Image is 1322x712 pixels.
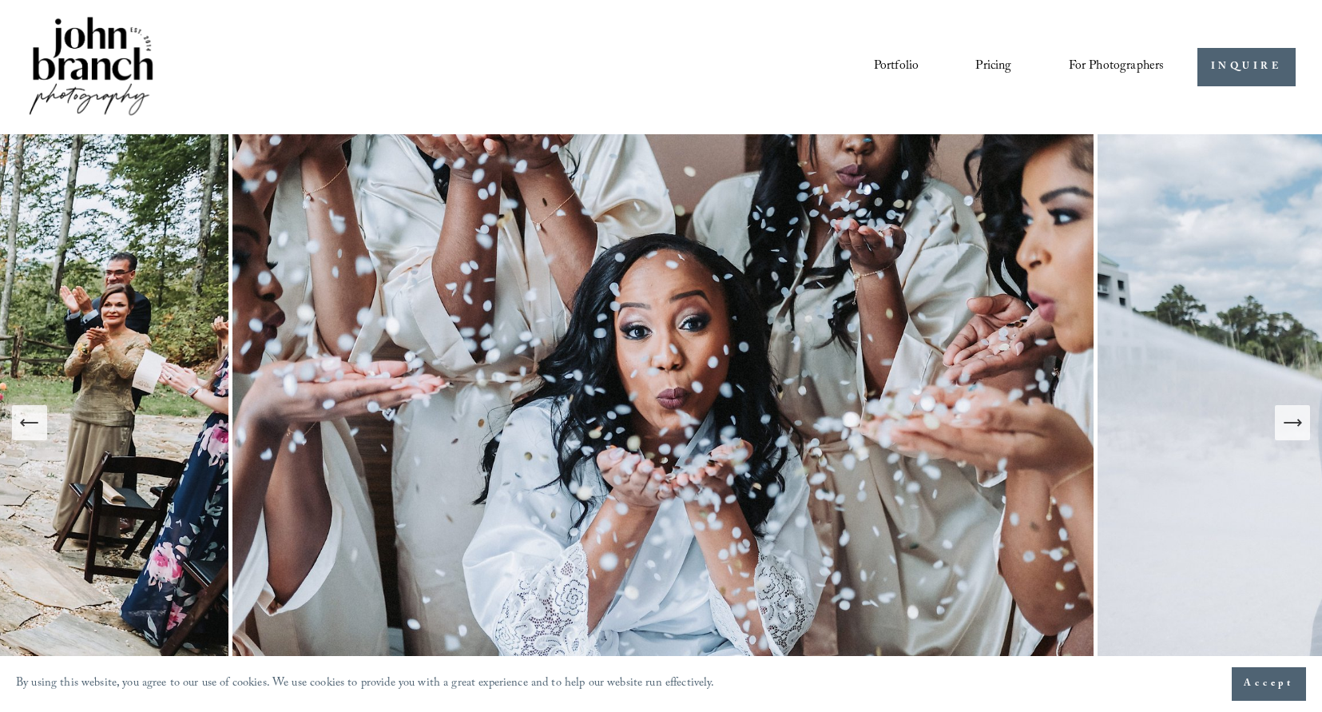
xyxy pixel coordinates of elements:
img: The Cookery Wedding Photography [232,134,1098,711]
button: Accept [1232,667,1306,701]
p: By using this website, you agree to our use of cookies. We use cookies to provide you with a grea... [16,673,715,696]
a: Portfolio [874,54,919,81]
button: Previous Slide [12,405,47,440]
button: Next Slide [1275,405,1310,440]
span: For Photographers [1069,54,1165,79]
a: folder dropdown [1069,54,1165,81]
a: Pricing [975,54,1011,81]
span: Accept [1244,676,1294,692]
a: INQUIRE [1197,48,1296,87]
img: John Branch IV Photography [26,14,156,121]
